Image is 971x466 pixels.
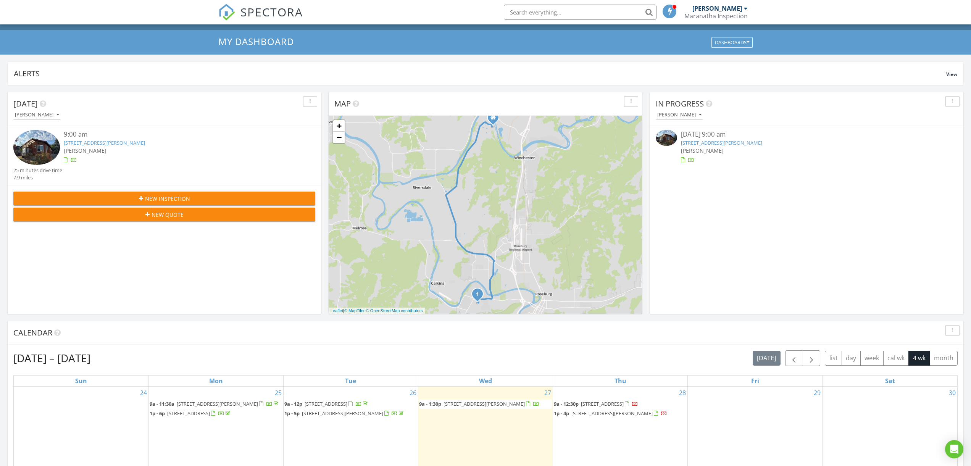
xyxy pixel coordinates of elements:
[419,400,441,407] span: 9a - 1:30p
[13,174,62,181] div: 7.9 miles
[477,376,494,386] a: Wednesday
[240,4,303,20] span: SPECTORA
[13,130,315,181] a: 9:00 am [STREET_ADDRESS][PERSON_NAME] [PERSON_NAME] 25 minutes drive time 7.9 miles
[145,195,190,203] span: New Inspection
[812,387,822,399] a: Go to August 29, 2025
[656,110,703,120] button: [PERSON_NAME]
[419,400,552,409] a: 9a - 1:30p [STREET_ADDRESS][PERSON_NAME]
[554,400,579,407] span: 9a - 12:30p
[305,400,347,407] span: [STREET_ADDRESS]
[333,132,345,143] a: Zoom out
[945,440,963,458] div: Open Intercom Messenger
[331,308,343,313] a: Leaflet
[543,387,553,399] a: Go to August 27, 2025
[493,117,498,122] div: 3356 Fisher Rd, Roseburg OR 97471
[329,308,425,314] div: |
[284,400,302,407] span: 9a - 12p
[656,98,704,109] span: In Progress
[150,409,282,418] a: 1p - 6p [STREET_ADDRESS]
[554,409,687,418] a: 1p - 4p [STREET_ADDRESS][PERSON_NAME]
[150,400,282,409] a: 9a - 11:30a [STREET_ADDRESS][PERSON_NAME]
[571,410,653,417] span: [STREET_ADDRESS][PERSON_NAME]
[750,376,761,386] a: Friday
[15,112,59,118] div: [PERSON_NAME]
[929,351,958,366] button: month
[74,376,89,386] a: Sunday
[218,35,294,48] span: My Dashboard
[444,400,525,407] span: [STREET_ADDRESS][PERSON_NAME]
[883,351,909,366] button: cal wk
[284,410,300,417] span: 1p - 5p
[681,130,932,139] div: [DATE] 9:00 am
[946,71,957,77] span: View
[150,400,280,407] a: 9a - 11:30a [STREET_ADDRESS][PERSON_NAME]
[284,410,405,417] a: 1p - 5p [STREET_ADDRESS][PERSON_NAME]
[64,147,106,154] span: [PERSON_NAME]
[554,410,667,417] a: 1p - 4p [STREET_ADDRESS][PERSON_NAME]
[208,376,224,386] a: Monday
[785,350,803,366] button: Previous
[554,400,687,409] a: 9a - 12:30p [STREET_ADDRESS]
[753,351,781,366] button: [DATE]
[284,400,417,409] a: 9a - 12p [STREET_ADDRESS]
[273,387,283,399] a: Go to August 25, 2025
[284,400,369,407] a: 9a - 12p [STREET_ADDRESS]
[803,350,821,366] button: Next
[825,351,842,366] button: list
[681,139,762,146] a: [STREET_ADDRESS][PERSON_NAME]
[64,130,290,139] div: 9:00 am
[504,5,656,20] input: Search everything...
[692,5,742,12] div: [PERSON_NAME]
[656,130,677,146] img: 9306776%2Fcover_photos%2FWlY9tAjwnRdopQBv3eCw%2Fsmall.jpg
[218,10,303,26] a: SPECTORA
[334,98,351,109] span: Map
[366,308,423,313] a: © OpenStreetMap contributors
[842,351,861,366] button: day
[554,410,569,417] span: 1p - 4p
[344,308,365,313] a: © MapTiler
[13,192,315,205] button: New Inspection
[860,351,884,366] button: week
[150,410,165,417] span: 1p - 6p
[344,376,358,386] a: Tuesday
[139,387,148,399] a: Go to August 24, 2025
[302,410,383,417] span: [STREET_ADDRESS][PERSON_NAME]
[64,139,145,146] a: [STREET_ADDRESS][PERSON_NAME]
[581,400,624,407] span: [STREET_ADDRESS]
[657,112,702,118] div: [PERSON_NAME]
[177,400,258,407] span: [STREET_ADDRESS][PERSON_NAME]
[715,40,749,45] div: Dashboards
[408,387,418,399] a: Go to August 26, 2025
[419,400,539,407] a: 9a - 1:30p [STREET_ADDRESS][PERSON_NAME]
[554,400,638,407] a: 9a - 12:30p [STREET_ADDRESS]
[677,387,687,399] a: Go to August 28, 2025
[13,110,61,120] button: [PERSON_NAME]
[333,120,345,132] a: Zoom in
[711,37,753,48] button: Dashboards
[13,350,90,366] h2: [DATE] – [DATE]
[150,400,174,407] span: 9a - 11:30a
[656,130,958,164] a: [DATE] 9:00 am [STREET_ADDRESS][PERSON_NAME] [PERSON_NAME]
[14,68,946,79] div: Alerts
[13,327,52,338] span: Calendar
[681,147,724,154] span: [PERSON_NAME]
[152,211,184,219] span: New Quote
[167,410,210,417] span: [STREET_ADDRESS]
[908,351,930,366] button: 4 wk
[218,4,235,21] img: The Best Home Inspection Software - Spectora
[884,376,897,386] a: Saturday
[13,98,38,109] span: [DATE]
[13,208,315,221] button: New Quote
[684,12,748,20] div: Maranatha Inspection
[150,410,232,417] a: 1p - 6p [STREET_ADDRESS]
[284,409,417,418] a: 1p - 5p [STREET_ADDRESS][PERSON_NAME]
[476,292,479,297] i: 1
[613,376,628,386] a: Thursday
[947,387,957,399] a: Go to August 30, 2025
[13,167,62,174] div: 25 minutes drive time
[477,294,482,298] div: 2745 W Jay Ave, Roseburg, OR 97471
[13,130,60,164] img: 9306776%2Fcover_photos%2FWlY9tAjwnRdopQBv3eCw%2Fsmall.jpg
